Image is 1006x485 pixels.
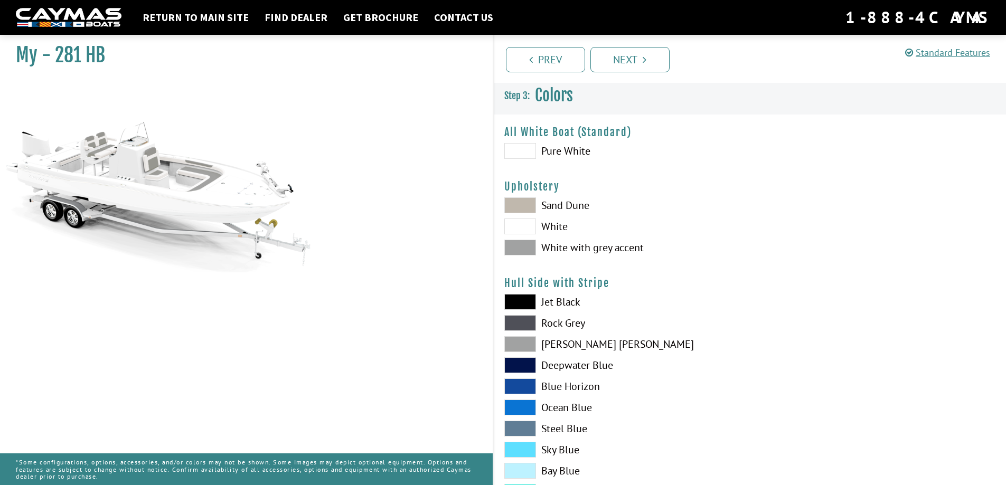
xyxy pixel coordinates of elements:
[504,336,739,352] label: [PERSON_NAME] [PERSON_NAME]
[429,11,499,24] a: Contact Us
[504,463,739,479] label: Bay Blue
[504,126,996,139] h4: All White Boat (Standard)
[504,400,739,415] label: Ocean Blue
[845,6,990,29] div: 1-888-4CAYMAS
[504,180,996,193] h4: Upholstery
[504,218,739,234] label: White
[504,294,739,310] label: Jet Black
[504,442,739,458] label: Sky Blue
[137,11,254,24] a: Return to main site
[504,421,739,436] label: Steel Blue
[16,453,477,485] p: *Some configurations, options, accessories, and/or colors may not be shown. Some images may depic...
[590,47,670,72] a: Next
[506,47,585,72] a: Prev
[504,378,739,394] label: Blue Horizon
[504,240,739,255] label: White with grey accent
[504,315,739,331] label: Rock Grey
[905,46,990,59] a: Standard Features
[259,11,333,24] a: Find Dealer
[504,277,996,290] h4: Hull Side with Stripe
[504,197,739,213] label: Sand Dune
[504,357,739,373] label: Deepwater Blue
[504,143,739,159] label: Pure White
[16,8,121,27] img: white-logo-c9c8dbefe5ff5ceceb0f0178aa75bf4bb51f6bca0971e226c86eb53dfe498488.png
[16,43,466,67] h1: My - 281 HB
[338,11,424,24] a: Get Brochure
